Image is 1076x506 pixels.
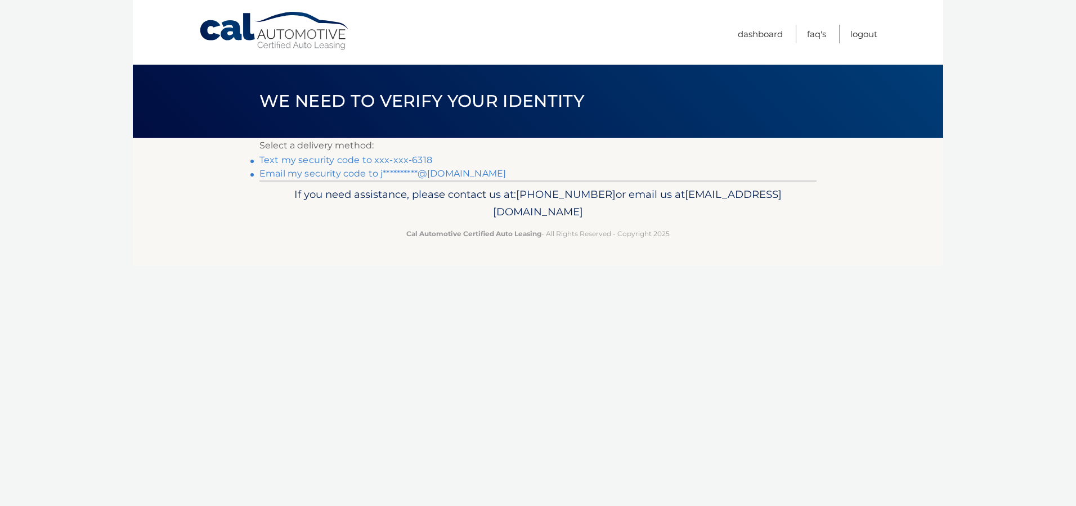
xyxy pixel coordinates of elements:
p: - All Rights Reserved - Copyright 2025 [267,228,809,240]
span: We need to verify your identity [259,91,584,111]
span: [PHONE_NUMBER] [516,188,616,201]
a: Cal Automotive [199,11,351,51]
a: Dashboard [738,25,783,43]
a: Email my security code to j**********@[DOMAIN_NAME] [259,168,506,179]
a: FAQ's [807,25,826,43]
p: If you need assistance, please contact us at: or email us at [267,186,809,222]
a: Logout [850,25,877,43]
a: Text my security code to xxx-xxx-6318 [259,155,432,165]
p: Select a delivery method: [259,138,817,153]
strong: Cal Automotive Certified Auto Leasing [406,229,541,238]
